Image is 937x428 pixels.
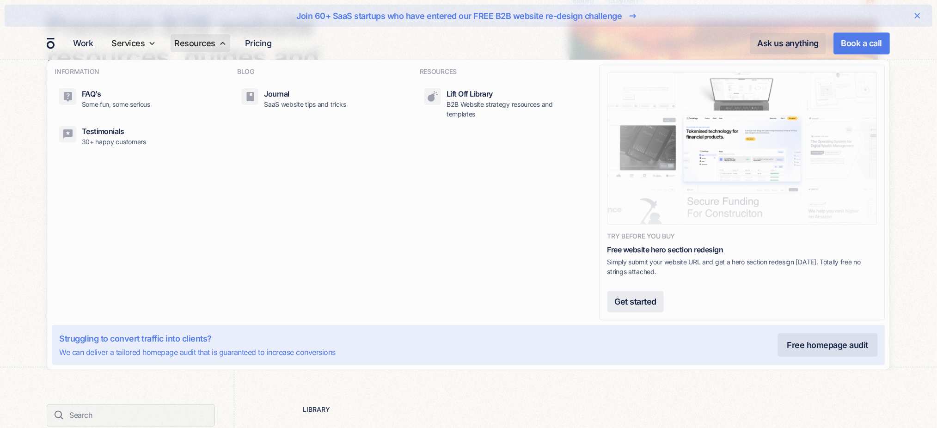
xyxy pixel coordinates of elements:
[264,99,346,109] p: SaaS website tips and tricks
[59,332,212,345] div: Struggling to convert traffic into clients?
[171,27,230,60] div: Resources
[607,291,664,312] a: Get started
[264,88,289,99] div: Journal
[237,83,405,113] a: JournalSaaS website tips and tricks
[69,34,97,52] a: Work
[111,37,145,49] div: Services
[82,137,146,147] p: 30+ happy customers
[420,83,588,123] a: Lift Off LibraryB2B Website strategy resources and templates
[420,67,588,76] h4: RESOURCES
[447,88,493,99] div: Lift Off Library
[47,404,215,427] input: Search
[607,257,877,276] p: Simply submit your website URL and get a hero section redesign [DATE]. Totally free no strings at...
[47,37,55,49] a: home
[607,240,877,280] a: Free website hero section redesignSimply submit your website URL and get a hero section redesign ...
[82,88,101,99] div: FAQ’s
[82,126,124,137] div: Testimonials
[82,99,150,109] p: Some fun, some serious
[55,83,222,113] a: FAQ’sSome fun, some serious
[174,37,215,49] div: Resources
[55,121,222,151] a: Testimonials30+ happy customers
[108,27,159,60] div: Services
[607,244,877,255] div: Free website hero section redesign
[447,99,583,119] p: B2B Website strategy resources and templates
[241,34,276,52] a: Pricing
[778,333,878,357] a: Free homepage audit
[833,32,890,55] a: Book a call
[750,33,827,54] a: Ask us anything
[237,67,405,76] h4: BLOG
[34,8,903,23] a: Join 60+ SaaS startups who have entered our FREE B2B website re-design challenge
[297,10,622,22] div: Join 60+ SaaS startups who have entered our FREE B2B website re-design challenge
[607,232,877,240] h4: TRY BEFORE YOU BUY
[303,404,330,414] div: library
[55,67,222,76] h4: INFORMATION
[59,347,336,358] div: We can deliver a tailored homepage audit that is guaranteed to increase conversions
